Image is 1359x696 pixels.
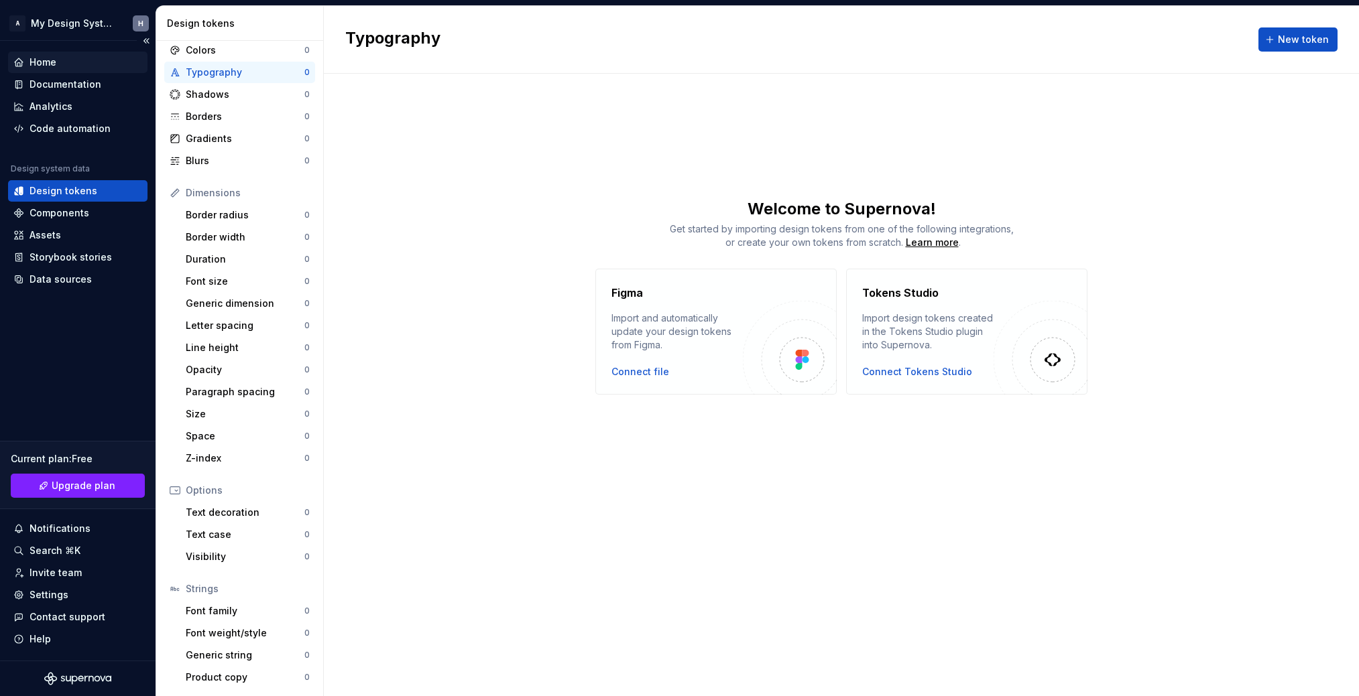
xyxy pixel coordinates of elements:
[304,387,310,397] div: 0
[611,311,743,352] div: Import and automatically update your design tokens from Figma.
[186,154,304,167] div: Blurs
[180,524,315,545] a: Text case0
[164,84,315,105] a: Shadows0
[1258,27,1338,52] button: New token
[324,198,1359,220] div: Welcome to Supernova!
[8,202,147,224] a: Components
[180,622,315,644] a: Font weight/style0
[29,78,101,91] div: Documentation
[180,502,315,523] a: Text decoration0
[29,251,112,264] div: Storybook stories
[186,44,304,57] div: Colors
[186,341,304,354] div: Line height
[186,385,304,399] div: Paragraph spacing
[304,606,310,616] div: 0
[1278,33,1329,46] span: New token
[180,226,315,248] a: Border width0
[29,56,56,69] div: Home
[186,528,304,541] div: Text case
[304,364,310,375] div: 0
[862,365,972,378] button: Connect Tokens Studio
[186,648,304,662] div: Generic string
[304,453,310,464] div: 0
[345,27,440,52] h2: Typography
[29,122,111,135] div: Code automation
[29,632,51,646] div: Help
[186,132,304,145] div: Gradients
[862,285,939,301] h4: Tokens Studio
[304,89,310,100] div: 0
[8,52,147,73] a: Home
[29,228,61,242] div: Assets
[29,184,97,198] div: Design tokens
[8,606,147,628] button: Contact support
[186,275,304,288] div: Font size
[11,474,145,498] a: Upgrade plan
[8,628,147,650] button: Help
[11,163,90,174] div: Design system data
[304,342,310,353] div: 0
[186,671,304,684] div: Product copy
[186,429,304,443] div: Space
[29,566,82,579] div: Invite team
[180,425,315,447] a: Space0
[180,447,315,469] a: Z-index0
[180,546,315,567] a: Visibility0
[29,100,72,113] div: Analytics
[8,562,147,583] a: Invite team
[304,210,310,220] div: 0
[304,431,310,441] div: 0
[304,45,310,56] div: 0
[186,451,304,465] div: Z-index
[304,111,310,122] div: 0
[304,650,310,660] div: 0
[44,672,111,685] svg: Supernova Logo
[180,600,315,622] a: Font family0
[304,409,310,419] div: 0
[611,365,669,378] button: Connect file
[304,254,310,265] div: 0
[180,315,315,336] a: Letter spacing0
[29,273,92,286] div: Data sources
[186,582,310,596] div: Strings
[8,118,147,139] a: Code automation
[304,507,310,518] div: 0
[8,96,147,117] a: Analytics
[186,186,310,200] div: Dimensions
[137,31,156,50] button: Collapse sidebar
[164,150,315,171] a: Blurs0
[138,18,143,29] div: H
[304,320,310,331] div: 0
[180,249,315,270] a: Duration0
[164,40,315,61] a: Colors0
[186,88,304,101] div: Shadows
[180,644,315,666] a: Generic string0
[304,232,310,242] div: 0
[164,106,315,127] a: Borders0
[670,223,1014,248] span: Get started by importing design tokens from one of the following integrations, or create your own...
[186,550,304,563] div: Visibility
[180,204,315,226] a: Border radius0
[11,452,145,466] div: Current plan : Free
[186,604,304,618] div: Font family
[611,285,643,301] h4: Figma
[186,506,304,519] div: Text decoration
[186,626,304,640] div: Font weight/style
[8,518,147,539] button: Notifications
[186,363,304,376] div: Opacity
[304,276,310,287] div: 0
[304,551,310,562] div: 0
[180,337,315,358] a: Line height0
[180,271,315,292] a: Font size0
[906,236,959,249] a: Learn more
[186,230,304,244] div: Border width
[3,9,153,38] button: AMy Design SystemH
[304,298,310,309] div: 0
[186,407,304,421] div: Size
[186,319,304,332] div: Letter spacing
[31,17,117,30] div: My Design System
[8,180,147,202] a: Design tokens
[186,484,310,497] div: Options
[186,110,304,123] div: Borders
